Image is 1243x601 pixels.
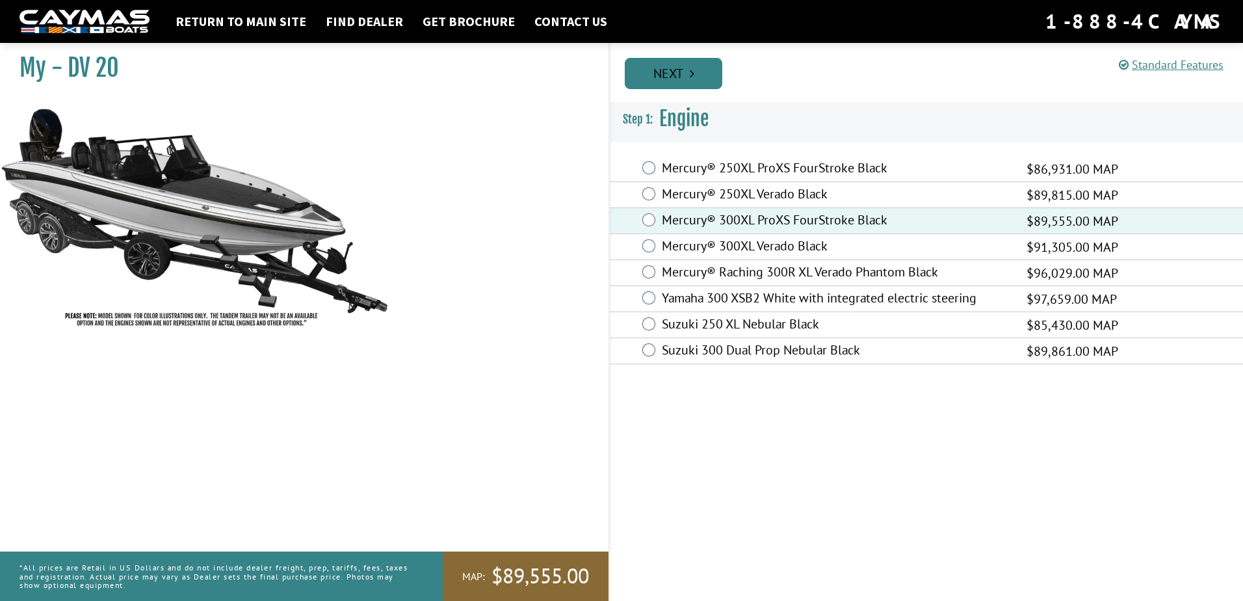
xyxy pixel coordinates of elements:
label: Mercury® 250XL ProXS FourStroke Black [662,160,1010,179]
a: MAP:$89,555.00 [443,552,608,601]
span: $96,029.00 MAP [1027,263,1118,283]
a: Standard Features [1119,57,1223,72]
a: Next [625,58,722,89]
span: $86,931.00 MAP [1027,159,1118,179]
img: white-logo-c9c8dbefe5ff5ceceb0f0178aa75bf4bb51f6bca0971e226c86eb53dfe498488.png [20,10,150,34]
label: Mercury® Raching 300R XL Verado Phantom Black [662,264,1010,283]
span: $89,815.00 MAP [1027,185,1118,205]
span: $89,555.00 MAP [1027,211,1118,231]
p: *All prices are Retail in US Dollars and do not include dealer freight, prep, tariffs, fees, taxe... [20,557,413,596]
span: $91,305.00 MAP [1027,237,1118,257]
a: Contact Us [528,13,614,30]
label: Mercury® 300XL ProXS FourStroke Black [662,212,1010,231]
h3: Engine [610,95,1243,143]
label: Suzuki 300 Dual Prop Nebular Black [662,342,1010,361]
label: Yamaha 300 XSB2 White with integrated electric steering [662,290,1010,309]
a: Get Brochure [416,13,521,30]
a: Find Dealer [319,13,410,30]
span: MAP: [462,570,485,583]
span: $85,430.00 MAP [1027,315,1118,335]
h1: My - DV 20 [20,53,576,83]
span: $89,861.00 MAP [1027,341,1118,361]
span: $89,555.00 [491,563,589,590]
label: Mercury® 300XL Verado Black [662,238,1010,257]
ul: Pagination [621,56,1243,89]
span: $97,659.00 MAP [1027,289,1117,309]
div: 1-888-4CAYMAS [1045,7,1223,36]
label: Mercury® 250XL Verado Black [662,186,1010,205]
label: Suzuki 250 XL Nebular Black [662,316,1010,335]
a: Return to main site [169,13,313,30]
